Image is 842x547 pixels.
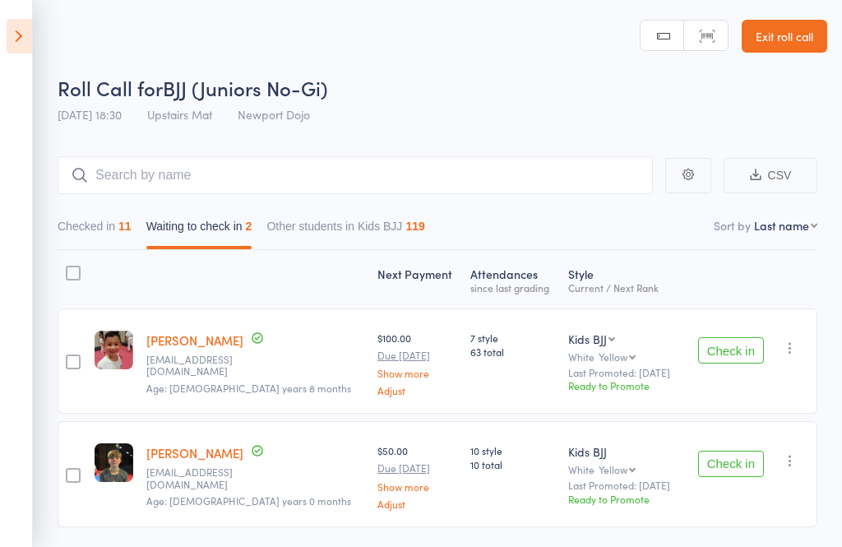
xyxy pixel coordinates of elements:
[724,158,817,193] button: CSV
[377,350,457,361] small: Due [DATE]
[562,257,683,301] div: Style
[246,220,252,233] div: 2
[464,257,562,301] div: Atten­dances
[568,351,677,362] div: White
[568,492,677,506] div: Ready to Promote
[470,282,555,293] div: since last grading
[568,480,677,491] small: Last Promoted: [DATE]
[568,443,677,460] div: Kids BJJ
[377,443,457,508] div: $50.00
[163,74,327,101] span: BJJ (Juniors No-Gi)
[568,464,677,475] div: White
[742,20,827,53] a: Exit roll call
[568,331,607,347] div: Kids BJJ
[568,367,677,378] small: Last Promoted: [DATE]
[698,337,764,364] button: Check in
[714,217,751,234] label: Sort by
[377,368,457,378] a: Show more
[754,217,809,234] div: Last name
[58,74,163,101] span: Roll Call for
[405,220,424,233] div: 119
[698,451,764,477] button: Check in
[568,378,677,392] div: Ready to Promote
[377,462,457,474] small: Due [DATE]
[599,464,627,475] div: Yellow
[58,106,122,123] span: [DATE] 18:30
[377,481,457,492] a: Show more
[470,443,555,457] span: 10 style
[377,385,457,396] a: Adjust
[470,345,555,359] span: 63 total
[146,444,243,461] a: [PERSON_NAME]
[58,156,653,194] input: Search by name
[58,211,132,249] button: Checked in11
[146,211,252,249] button: Waiting to check in2
[146,494,351,508] span: Age: [DEMOGRAPHIC_DATA] years 0 months
[599,351,627,362] div: Yellow
[118,220,132,233] div: 11
[146,354,253,378] small: waiseonglaw@hotmail.com
[470,331,555,345] span: 7 style
[266,211,424,249] button: Other students in Kids BJJ119
[377,498,457,509] a: Adjust
[95,331,133,369] img: image1614142718.png
[95,443,133,482] img: image1756975273.png
[146,381,351,395] span: Age: [DEMOGRAPHIC_DATA] years 8 months
[568,282,677,293] div: Current / Next Rank
[146,466,253,490] small: laurenlplumb@gmail.com
[147,106,212,123] span: Upstairs Mat
[146,331,243,349] a: [PERSON_NAME]
[238,106,310,123] span: Newport Dojo
[371,257,464,301] div: Next Payment
[470,457,555,471] span: 10 total
[377,331,457,396] div: $100.00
